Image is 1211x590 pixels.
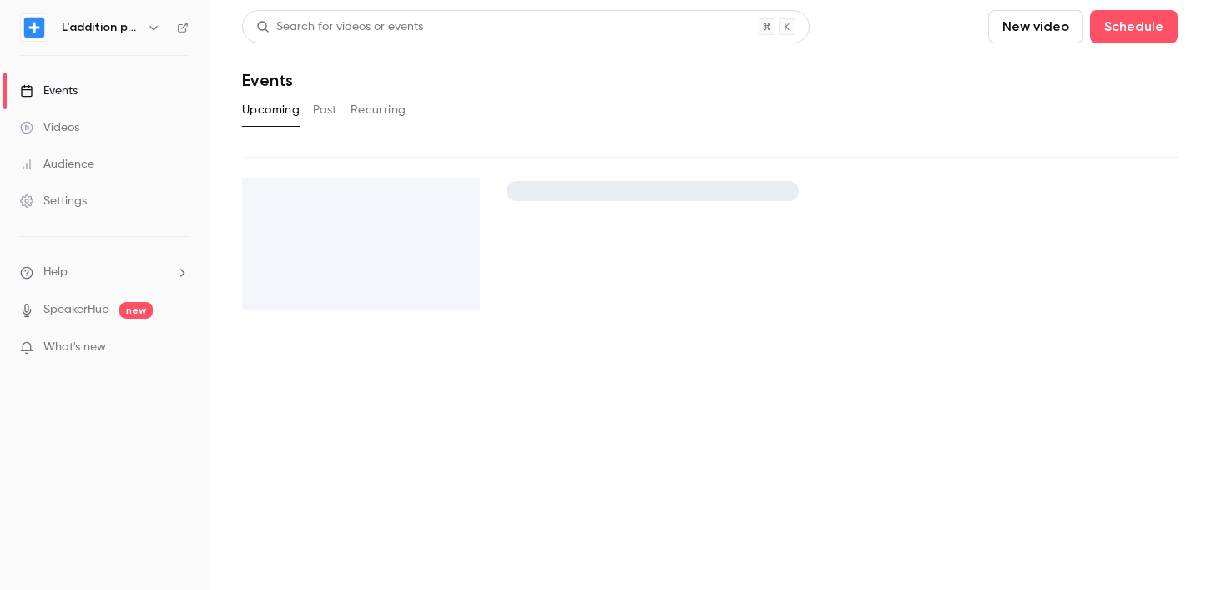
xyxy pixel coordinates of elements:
[1090,10,1178,43] button: Schedule
[242,97,300,124] button: Upcoming
[256,18,423,36] div: Search for videos or events
[119,302,153,319] span: new
[43,301,109,319] a: SpeakerHub
[20,119,79,136] div: Videos
[43,264,68,281] span: Help
[43,339,106,356] span: What's new
[313,97,337,124] button: Past
[351,97,406,124] button: Recurring
[242,70,293,90] h1: Events
[20,193,87,209] div: Settings
[20,156,94,173] div: Audience
[62,19,140,36] h6: L'addition par Epsor
[988,10,1083,43] button: New video
[20,264,189,281] li: help-dropdown-opener
[20,83,78,99] div: Events
[21,14,48,41] img: L'addition par Epsor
